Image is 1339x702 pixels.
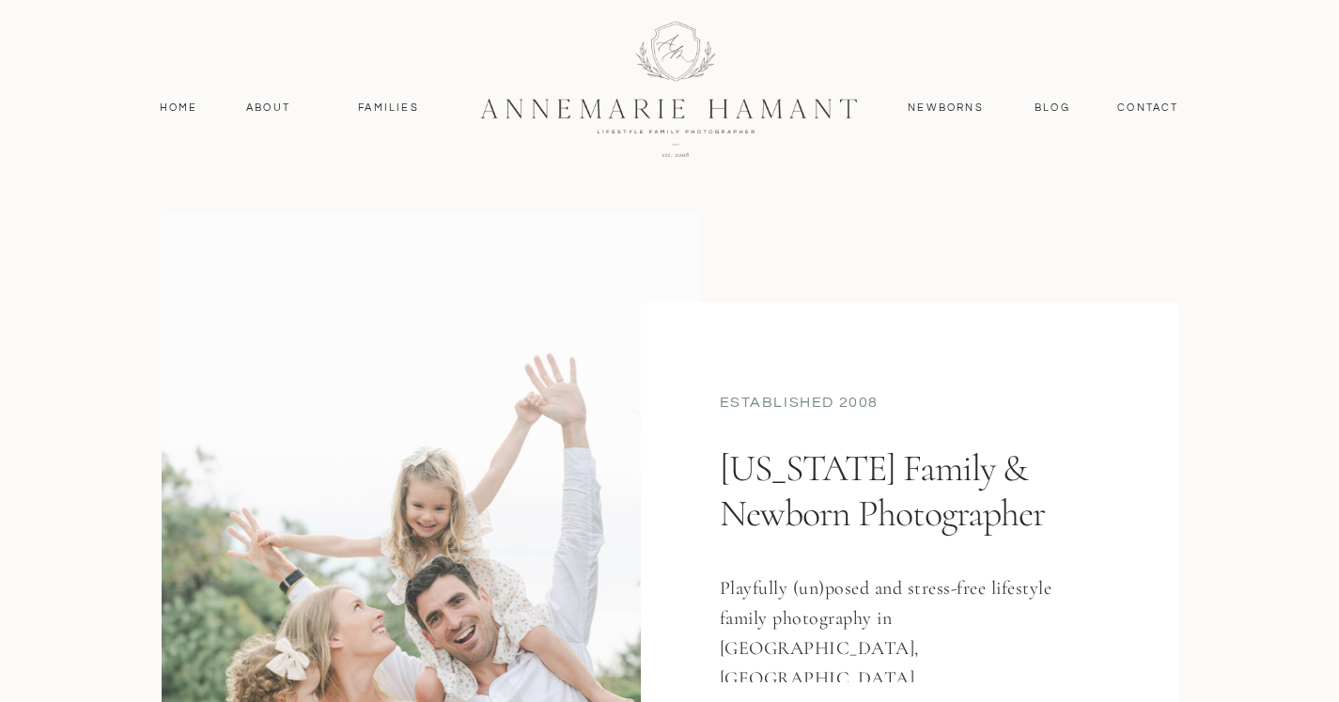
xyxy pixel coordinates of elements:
[347,100,431,117] a: Families
[241,100,296,117] a: About
[1031,100,1075,117] a: Blog
[151,100,207,117] a: Home
[720,392,1101,417] div: established 2008
[1108,100,1190,117] a: contact
[901,100,991,117] a: Newborns
[720,445,1092,608] h1: [US_STATE] Family & Newborn Photographer
[720,573,1074,682] h3: Playfully (un)posed and stress-free lifestyle family photography in [GEOGRAPHIC_DATA], [GEOGRAPHI...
